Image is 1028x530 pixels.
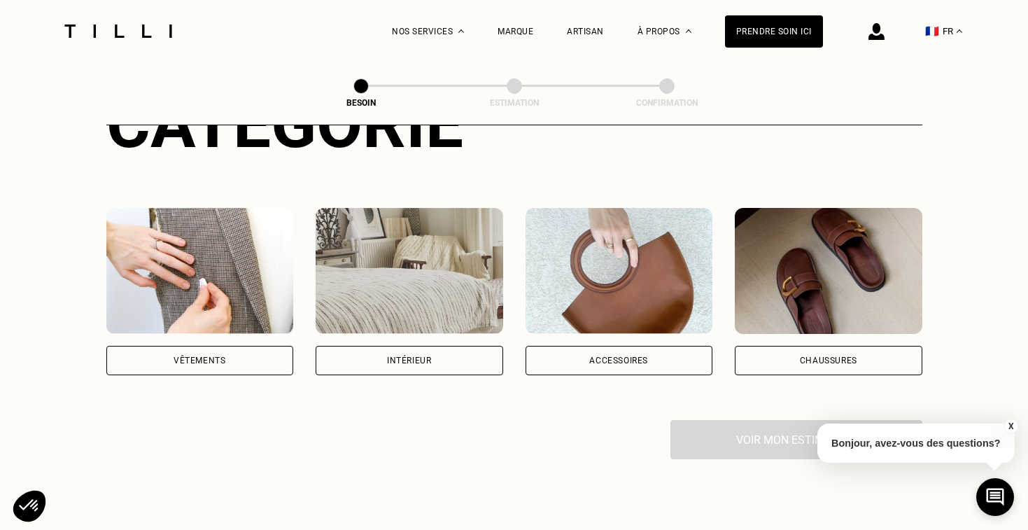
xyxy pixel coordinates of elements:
[800,356,857,365] div: Chaussures
[316,208,503,334] img: Intérieur
[589,356,648,365] div: Accessoires
[597,98,737,108] div: Confirmation
[59,25,177,38] img: Logo du service de couturière Tilli
[1004,419,1018,434] button: X
[174,356,225,365] div: Vêtements
[817,424,1015,463] p: Bonjour, avez-vous des questions?
[725,15,823,48] a: Prendre soin ici
[291,98,431,108] div: Besoin
[387,356,431,365] div: Intérieur
[957,29,962,33] img: menu déroulant
[498,27,533,36] a: Marque
[106,208,294,334] img: Vêtements
[458,29,464,33] img: Menu déroulant
[444,98,584,108] div: Estimation
[526,208,713,334] img: Accessoires
[925,25,939,38] span: 🇫🇷
[868,23,885,40] img: icône connexion
[735,208,922,334] img: Chaussures
[567,27,604,36] a: Artisan
[686,29,691,33] img: Menu déroulant à propos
